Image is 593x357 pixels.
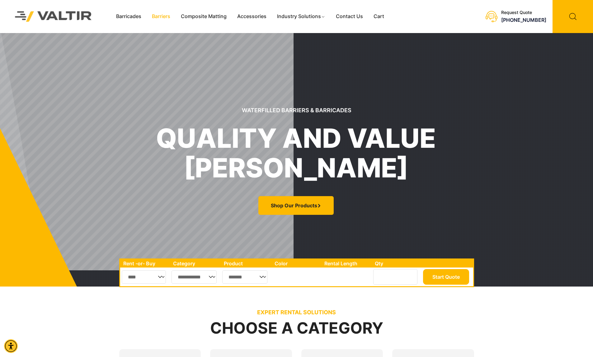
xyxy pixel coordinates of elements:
h1: quality and value [PERSON_NAME] [156,123,436,183]
th: Category [170,259,221,268]
th: Rent -or- Buy [120,259,170,268]
a: Cart [368,12,389,21]
h2: Choose a Category [119,320,474,337]
button: Start Quote [423,269,469,285]
a: Contact Us [331,12,368,21]
th: Product [221,259,271,268]
th: Qty [372,259,421,268]
th: Color [271,259,322,268]
select: Single select [222,270,267,284]
sr7-txt: Waterfilled Barriers & Barricades [242,106,351,114]
a: Composite Matting [176,12,232,21]
a: Barriers [147,12,176,21]
a: call (888) 496-3625 [501,17,546,23]
select: Single select [172,270,217,284]
div: Accessibility Menu [4,339,18,353]
input: Number [373,269,417,285]
img: Valtir Rentals [7,3,100,30]
a: Shop Our Products [258,196,334,215]
div: Request Quote [501,10,546,15]
a: Accessories [232,12,272,21]
select: Single select [122,270,166,284]
p: EXPERT RENTAL SOLUTIONS [119,309,474,316]
a: Barricades [111,12,147,21]
a: Industry Solutions [272,12,331,21]
th: Rental Length [321,259,372,268]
